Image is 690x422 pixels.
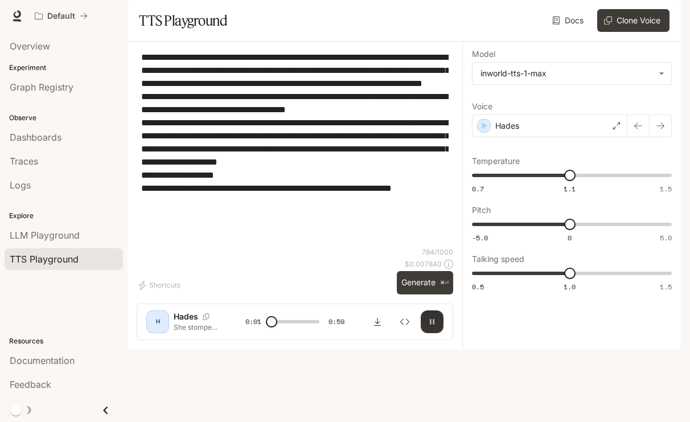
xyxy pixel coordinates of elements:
p: Voice [472,103,492,110]
span: -5.0 [472,233,488,243]
button: Download audio [366,310,389,333]
p: ⌘⏎ [440,280,449,286]
span: 1.5 [660,282,672,292]
p: She stomped on the guard's foot. A textbook palm strike. She hauled ass through the lobby, knocki... [174,322,218,332]
span: 0:01 [245,316,261,327]
p: Talking speed [472,255,524,263]
span: 0 [568,233,572,243]
p: Default [47,11,75,21]
span: 1.1 [564,184,576,194]
div: inworld-tts-1-max [473,63,671,84]
p: Temperature [472,157,520,165]
button: All workspaces [30,5,93,27]
div: H [149,313,167,331]
button: Copy Voice ID [198,313,214,320]
p: $ 0.007840 [405,259,442,269]
button: Shortcuts [137,276,185,294]
button: Inspect [393,310,416,333]
div: inworld-tts-1-max [480,68,653,79]
p: Model [472,50,495,58]
span: 0.7 [472,184,484,194]
span: 5.0 [660,233,672,243]
span: 0:59 [328,316,344,327]
p: Hades [174,311,198,322]
button: Generate⌘⏎ [397,271,453,294]
button: Clone Voice [597,9,670,32]
p: Hades [495,120,519,132]
span: 1.5 [660,184,672,194]
h1: TTS Playground [139,9,227,32]
p: Pitch [472,206,491,214]
span: 1.0 [564,282,576,292]
span: 0.5 [472,282,484,292]
a: Docs [550,9,588,32]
